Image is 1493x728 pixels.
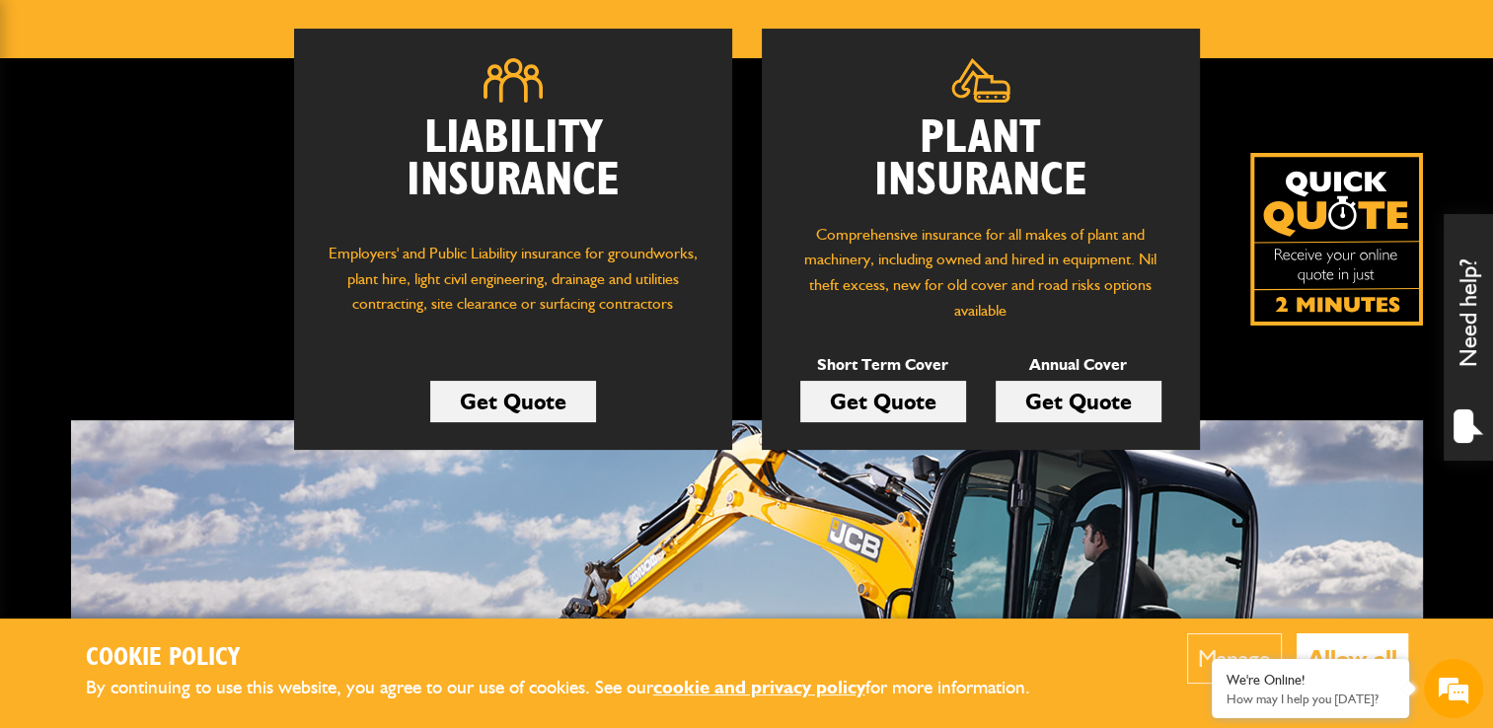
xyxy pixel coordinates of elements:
[1227,692,1394,706] p: How may I help you today?
[324,117,703,222] h2: Liability Insurance
[324,241,703,335] p: Employers' and Public Liability insurance for groundworks, plant hire, light civil engineering, d...
[1250,153,1423,326] a: Get your insurance quote isn just 2-minutes
[800,381,966,422] a: Get Quote
[996,381,1161,422] a: Get Quote
[791,117,1170,202] h2: Plant Insurance
[430,381,596,422] a: Get Quote
[800,352,966,378] p: Short Term Cover
[791,222,1170,323] p: Comprehensive insurance for all makes of plant and machinery, including owned and hired in equipm...
[996,352,1161,378] p: Annual Cover
[86,643,1063,674] h2: Cookie Policy
[1297,633,1408,684] button: Allow all
[1444,214,1493,461] div: Need help?
[86,673,1063,703] p: By continuing to use this website, you agree to our use of cookies. See our for more information.
[653,676,865,698] a: cookie and privacy policy
[1250,153,1423,326] img: Quick Quote
[1227,672,1394,689] div: We're Online!
[1187,633,1282,684] button: Manage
